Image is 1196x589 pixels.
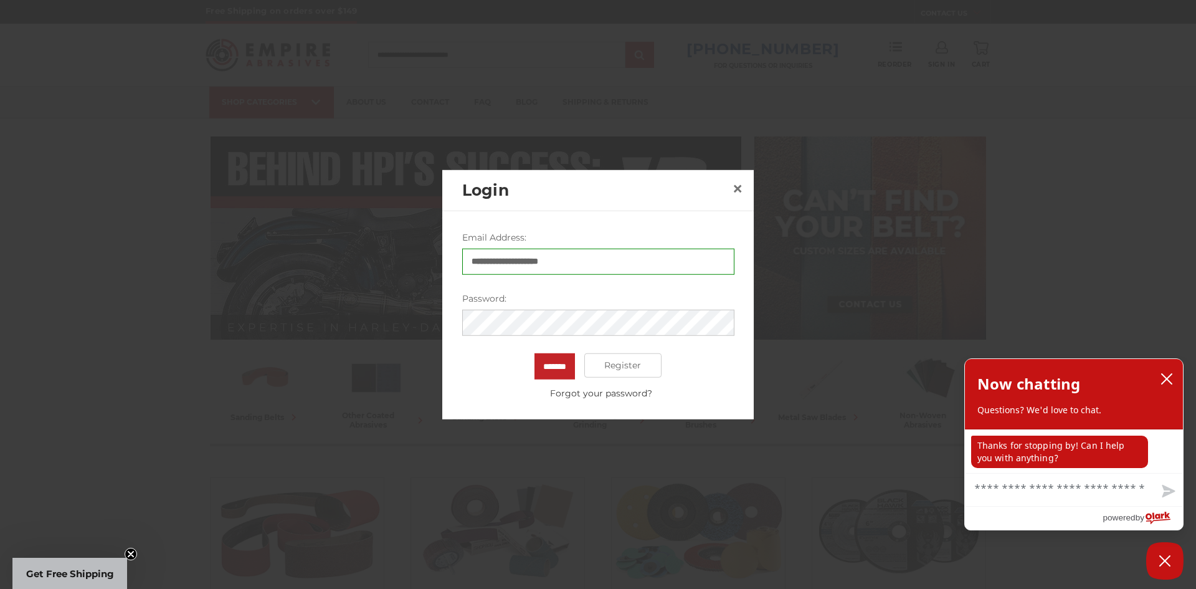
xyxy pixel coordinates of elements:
[462,231,734,244] label: Email Address:
[964,358,1184,530] div: olark chatbox
[462,178,728,202] h2: Login
[125,548,137,560] button: Close teaser
[971,436,1148,468] p: Thanks for stopping by! Can I help you with anything?
[1152,477,1183,506] button: Send message
[965,429,1183,473] div: chat
[12,558,127,589] div: Get Free ShippingClose teaser
[1157,370,1177,388] button: close chatbox
[1146,542,1184,580] button: Close Chatbox
[728,179,747,199] a: Close
[462,292,734,305] label: Password:
[1136,510,1144,525] span: by
[1103,510,1135,525] span: powered
[1103,507,1183,530] a: Powered by Olark
[26,568,114,580] span: Get Free Shipping
[977,404,1170,416] p: Questions? We'd love to chat.
[977,371,1080,396] h2: Now chatting
[732,176,743,201] span: ×
[584,353,662,378] a: Register
[468,386,734,400] a: Forgot your password?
